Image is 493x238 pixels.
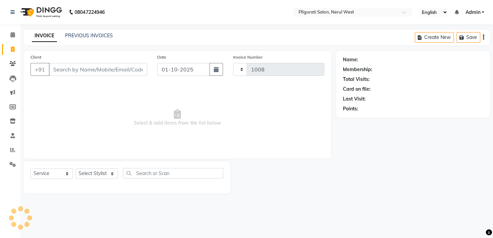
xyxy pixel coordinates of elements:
button: Create New [415,32,454,43]
a: PREVIOUS INVOICES [65,33,113,39]
label: Invoice Number [233,54,263,60]
b: 08047224946 [75,3,104,22]
label: Client [30,54,41,60]
img: logo [17,3,64,22]
span: Select & add items from the list below [30,84,324,152]
div: Points: [343,105,358,112]
button: +91 [30,63,49,76]
div: Card on file: [343,86,371,93]
input: Search or Scan [123,168,223,178]
div: Name: [343,56,358,63]
button: Save [456,32,480,43]
label: Date [157,54,166,60]
div: Last Visit: [343,95,366,103]
div: Membership: [343,66,372,73]
input: Search by Name/Mobile/Email/Code [49,63,147,76]
span: Admin [465,9,480,16]
a: INVOICE [32,30,57,42]
div: Total Visits: [343,76,370,83]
